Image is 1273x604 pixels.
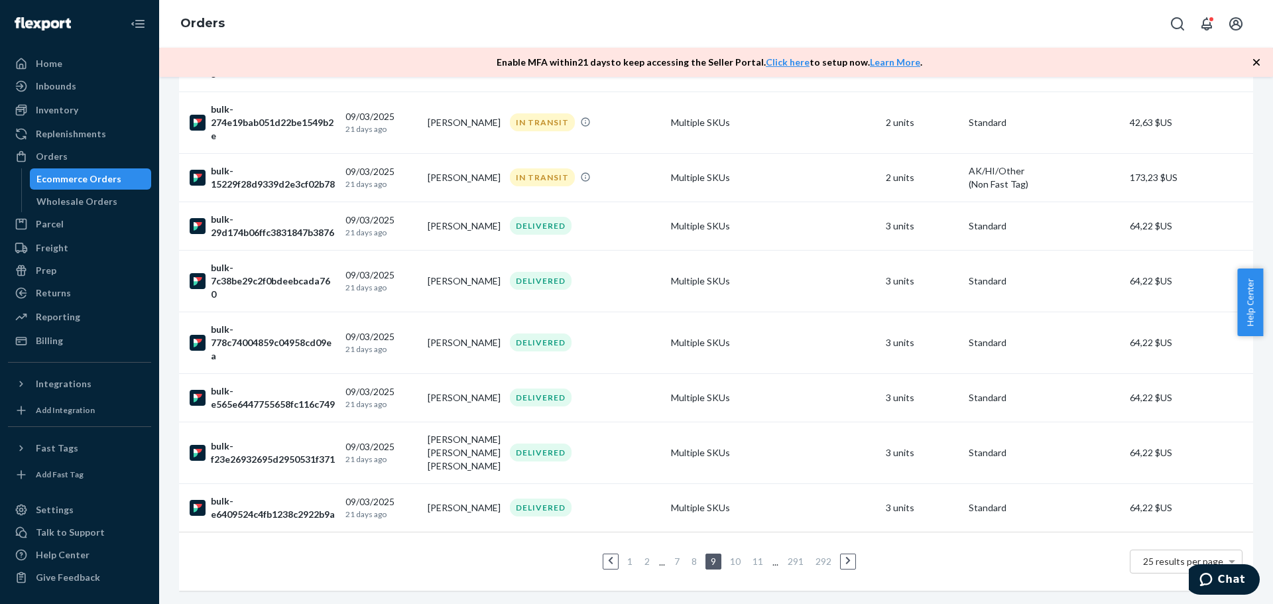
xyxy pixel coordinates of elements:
div: Freight [36,241,68,255]
button: Open notifications [1193,11,1220,37]
td: 2 units [880,153,963,202]
div: IN TRANSIT [510,168,575,186]
a: Prep [8,260,151,281]
td: 173,23 $US [1124,153,1253,202]
a: Page 291 [785,556,806,567]
p: Standard [969,219,1119,233]
div: 09/03/2025 [345,213,417,238]
td: [PERSON_NAME] [422,250,505,312]
a: Orders [8,146,151,167]
a: Page 10 [727,556,743,567]
td: Multiple SKUs [666,91,880,153]
div: Orders [36,150,68,163]
a: Page 8 [689,556,699,567]
p: 21 days ago [345,178,417,190]
td: 64,22 $US [1124,373,1253,422]
button: Open Search Box [1164,11,1191,37]
div: DELIVERED [510,444,572,461]
div: Home [36,57,62,70]
div: 09/03/2025 [345,385,417,410]
td: [PERSON_NAME] [422,153,505,202]
div: Fast Tags [36,442,78,455]
div: 09/03/2025 [345,110,417,135]
div: Settings [36,503,74,516]
p: 21 days ago [345,398,417,410]
a: Settings [8,499,151,520]
td: 64,22 $US [1124,250,1253,312]
div: Wholesale Orders [36,195,117,208]
td: 42,63 $US [1124,91,1253,153]
td: 3 units [880,422,963,483]
a: Click here [766,56,810,68]
td: [PERSON_NAME] [PERSON_NAME] [PERSON_NAME] [422,422,505,483]
td: Multiple SKUs [666,422,880,483]
a: Ecommerce Orders [30,168,152,190]
li: ... [772,554,779,570]
td: [PERSON_NAME] [422,312,505,373]
p: 21 days ago [345,453,417,465]
p: 21 days ago [345,509,417,520]
iframe: Ouvre un widget dans lequel vous pouvez chatter avec l’un de nos agents [1189,564,1260,597]
a: Parcel [8,213,151,235]
div: bulk-274e19bab051d22be1549b2e [190,103,335,143]
div: 09/03/2025 [345,440,417,465]
div: DELIVERED [510,499,572,516]
td: 64,22 $US [1124,422,1253,483]
td: Multiple SKUs [666,483,880,532]
p: Standard [969,274,1119,288]
p: 21 days ago [345,227,417,238]
div: Prep [36,264,56,277]
a: Orders [180,16,225,30]
span: 25 results per page [1143,556,1223,567]
td: 3 units [880,373,963,422]
a: Page 7 [672,556,682,567]
div: Returns [36,286,71,300]
td: Multiple SKUs [666,373,880,422]
p: AK/HI/Other [969,164,1119,178]
td: Multiple SKUs [666,312,880,373]
div: bulk-f23e26932695d2950531f371 [190,440,335,466]
li: ... [658,554,666,570]
div: Inventory [36,103,78,117]
td: 3 units [880,250,963,312]
button: Fast Tags [8,438,151,459]
div: 09/03/2025 [345,330,417,355]
button: Talk to Support [8,522,151,543]
a: Home [8,53,151,74]
td: 2 units [880,91,963,153]
a: Learn More [870,56,920,68]
a: Reporting [8,306,151,328]
td: [PERSON_NAME] [422,202,505,250]
div: Billing [36,334,63,347]
td: 64,22 $US [1124,202,1253,250]
td: Multiple SKUs [666,153,880,202]
div: DELIVERED [510,333,572,351]
a: Wholesale Orders [30,191,152,212]
a: Page 1 [625,556,635,567]
div: Talk to Support [36,526,105,539]
button: Open account menu [1223,11,1249,37]
div: 09/03/2025 [345,269,417,293]
a: Add Fast Tag [8,464,151,485]
p: Standard [969,391,1119,404]
p: Standard [969,501,1119,514]
button: Give Feedback [8,567,151,588]
div: bulk-29d174b06ffc3831847b3876 [190,213,335,239]
a: Page 9 is your current page [708,556,719,567]
div: DELIVERED [510,217,572,235]
div: Add Integration [36,404,95,416]
p: 21 days ago [345,282,417,293]
td: 3 units [880,312,963,373]
a: Page 292 [813,556,834,567]
td: Multiple SKUs [666,250,880,312]
a: Inbounds [8,76,151,97]
div: Add Fast Tag [36,469,84,480]
a: Replenishments [8,123,151,145]
a: Help Center [8,544,151,566]
p: Standard [969,116,1119,129]
div: 09/03/2025 [345,495,417,520]
a: Page 2 [642,556,652,567]
div: IN TRANSIT [510,113,575,131]
button: Help Center [1237,269,1263,336]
